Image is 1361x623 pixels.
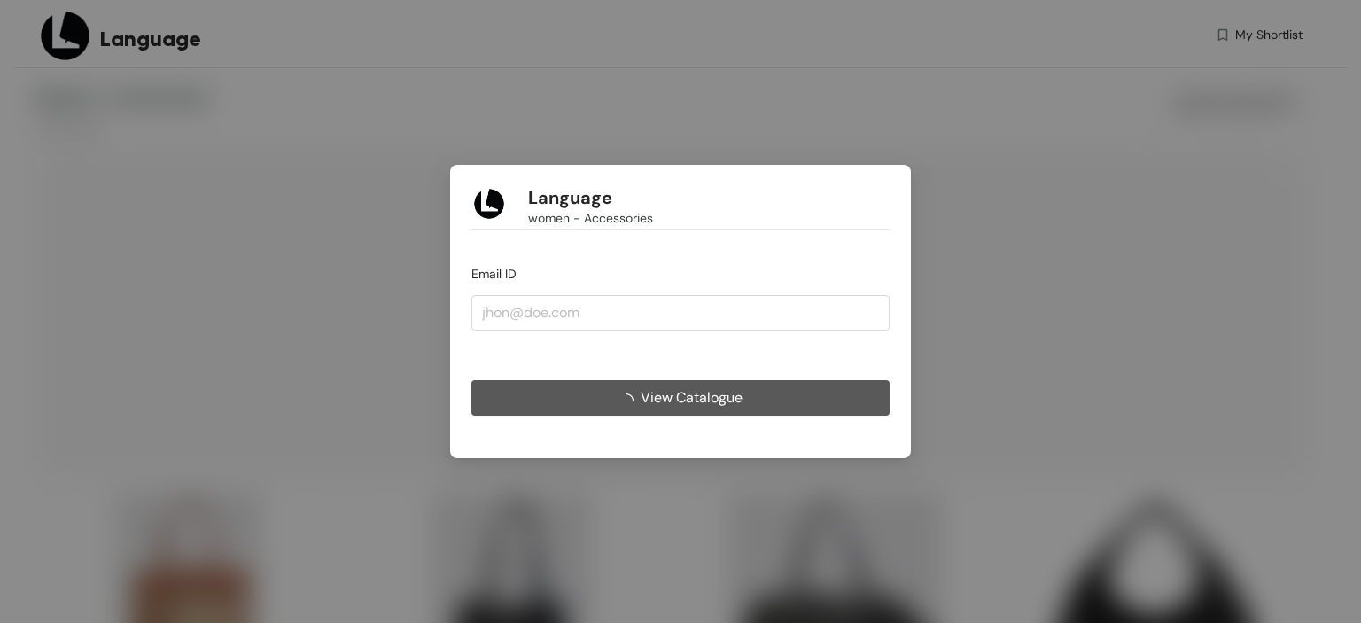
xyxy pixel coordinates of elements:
[619,393,641,408] span: loading
[471,295,890,331] input: jhon@doe.com
[528,187,612,209] h1: Language
[528,208,653,228] span: women - Accessories
[471,266,517,282] span: Email ID
[471,380,890,416] button: View Catalogue
[471,186,507,222] img: Buyer Portal
[641,386,743,409] span: View Catalogue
